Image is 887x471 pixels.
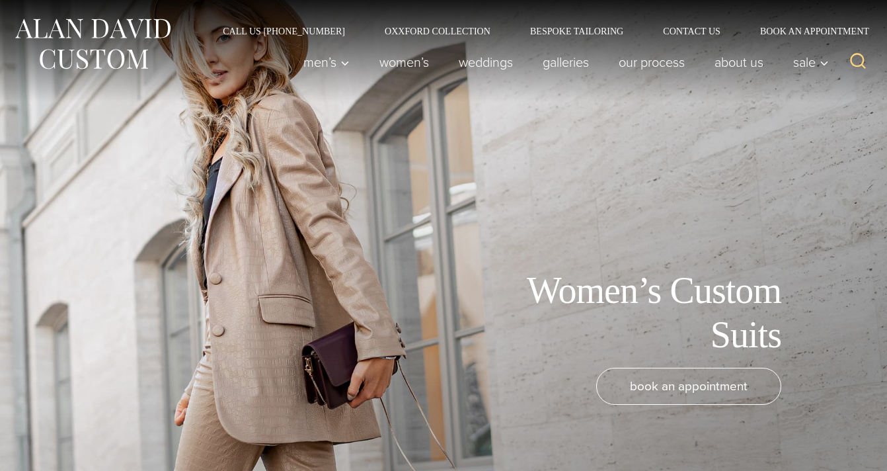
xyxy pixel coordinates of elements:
a: Bespoke Tailoring [510,26,643,36]
a: book an appointment [596,368,781,405]
a: Contact Us [643,26,740,36]
a: About Us [700,49,779,75]
a: Our Process [604,49,700,75]
span: Sale [793,56,829,69]
button: View Search Form [842,46,874,78]
nav: Primary Navigation [289,49,836,75]
a: Oxxford Collection [365,26,510,36]
nav: Secondary Navigation [203,26,874,36]
span: Men’s [303,56,350,69]
a: weddings [444,49,528,75]
a: Galleries [528,49,604,75]
h1: Women’s Custom Suits [484,269,781,357]
a: Book an Appointment [740,26,874,36]
a: Women’s [365,49,444,75]
span: book an appointment [630,376,748,396]
img: Alan David Custom [13,15,172,73]
a: Call Us [PHONE_NUMBER] [203,26,365,36]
